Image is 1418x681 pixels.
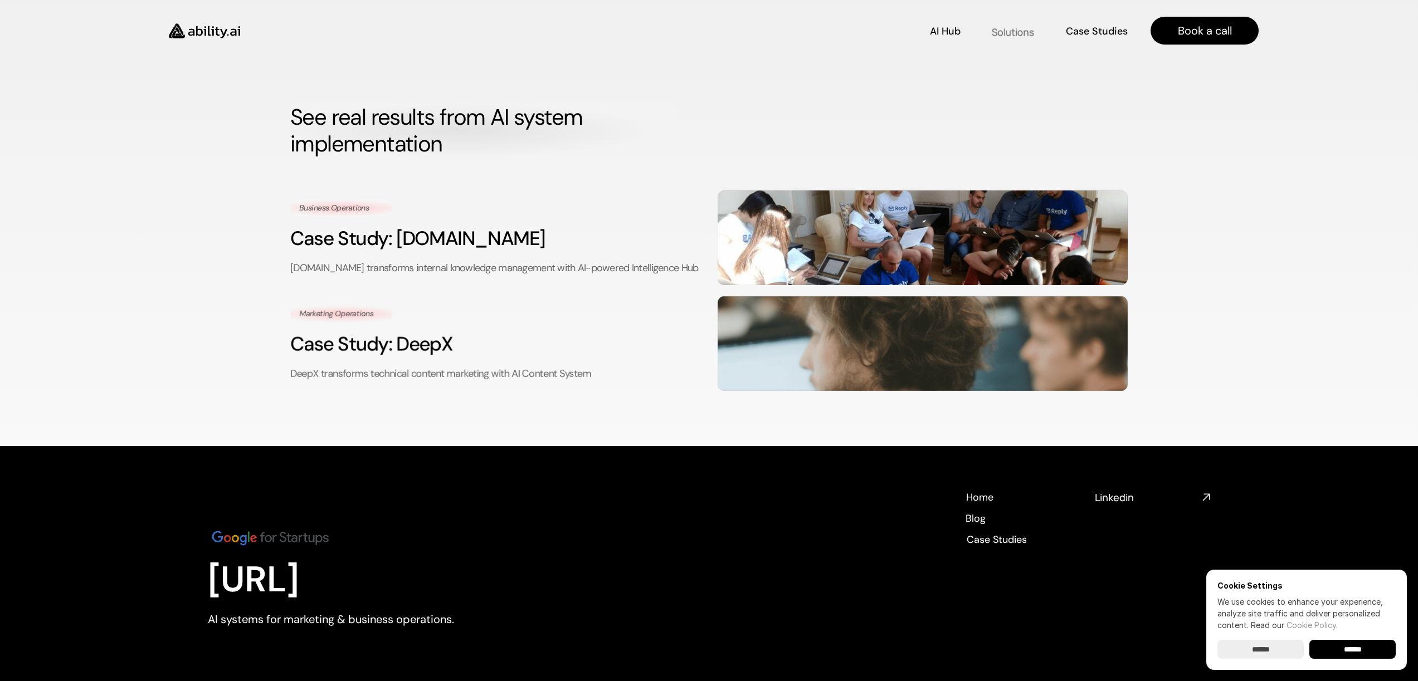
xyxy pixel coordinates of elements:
p: Solutions [991,11,1036,25]
a: Blog [966,512,986,524]
p: Home [966,491,993,504]
p: [URL] [208,558,514,601]
p: AI systems for marketing & business operations. [208,611,514,627]
a: Linkedin [1095,491,1211,504]
h3: Case Study: [DOMAIN_NAME] [290,225,701,252]
a: AI Hub [930,21,961,41]
p: Case Studies [967,533,1027,547]
p: We use cookies to enhance your experience, analyze site traffic and deliver personalized content. [1217,596,1396,631]
p: Blog [966,512,986,526]
strong: See real results from AI system implementation [290,102,588,158]
p: Book a call [1178,23,1232,38]
p: Marketing Operations [299,308,383,320]
a: Cookie Policy [1287,620,1336,630]
p: Business Operations [299,203,383,214]
p: DeepX transforms technical content marketing with AI Content System [290,366,701,381]
p: Solutions [992,25,1035,39]
h6: Cookie Settings [1217,581,1396,590]
h3: Case Study: DeepX [290,331,701,358]
p: AI Hub [930,25,961,38]
a: SolutionsSolutions [991,21,1035,41]
a: Book a call [1151,17,1259,45]
a: Home [966,491,994,503]
a: Case Studies [966,533,1029,545]
nav: Footer navigation [966,491,1081,545]
a: Case Studies [1066,21,1129,41]
p: [DOMAIN_NAME] transforms internal knowledge management with AI-powered Intelligence Hub [290,261,701,276]
h4: Linkedin [1095,491,1197,504]
nav: Main navigation [256,17,1259,45]
p: Case Studies [1066,25,1128,38]
a: Marketing OperationsCase Study: DeepXDeepX transforms technical content marketing with AI Content... [290,296,1128,391]
a: Business OperationsCase Study: [DOMAIN_NAME][DOMAIN_NAME] transforms internal knowledge managemen... [290,190,1128,285]
nav: Social media links [1095,491,1211,504]
span: Read our . [1251,620,1338,630]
